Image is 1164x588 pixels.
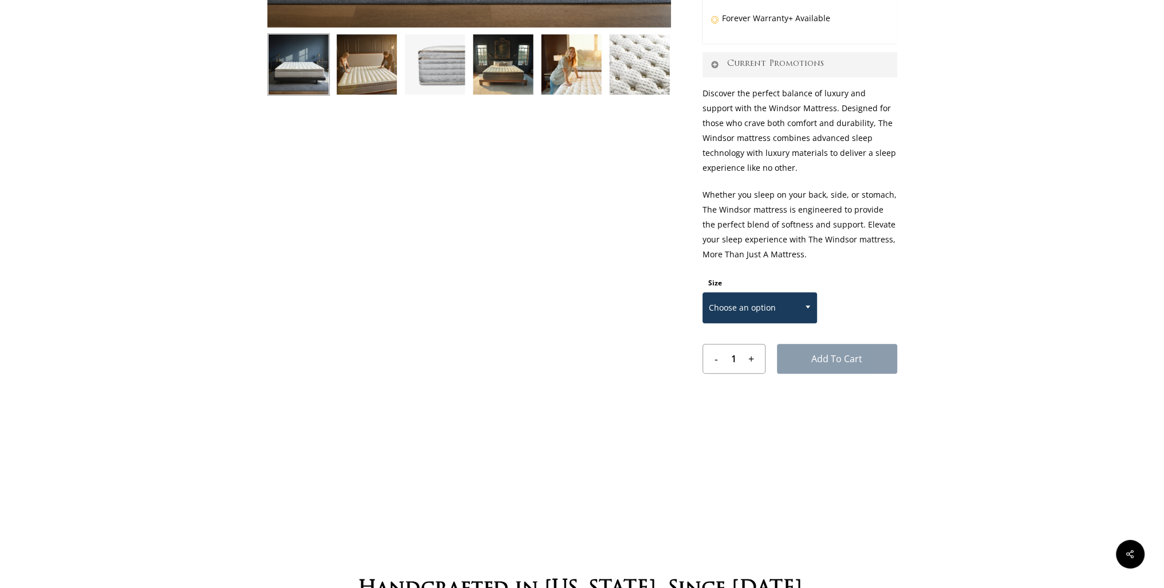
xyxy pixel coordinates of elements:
[472,33,534,96] img: Windsor In NH Manor
[711,11,889,38] p: Forever Warranty+ Available
[703,296,816,320] span: Choose an option
[745,344,765,373] input: +
[777,344,897,374] button: Add to cart
[703,187,897,274] p: Whether you sleep on your back, side, or stomach, The Windsor mattress is engineered to provide t...
[404,33,466,96] img: Windsor-Side-Profile-HD-Closeup
[703,52,897,77] a: Current Promotions
[723,344,744,373] input: Product quantity
[703,292,817,323] span: Choose an option
[703,86,897,187] p: Discover the perfect balance of luxury and support with the Windsor Mattress. Designed for those ...
[336,33,398,96] img: Windsor-Condo-Shoot-Joane-and-eric feel the plush pillow top.
[714,387,886,420] iframe: Secure express checkout frame
[708,278,722,288] label: Size
[267,33,330,96] img: Windsor In Studio
[703,344,723,373] input: -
